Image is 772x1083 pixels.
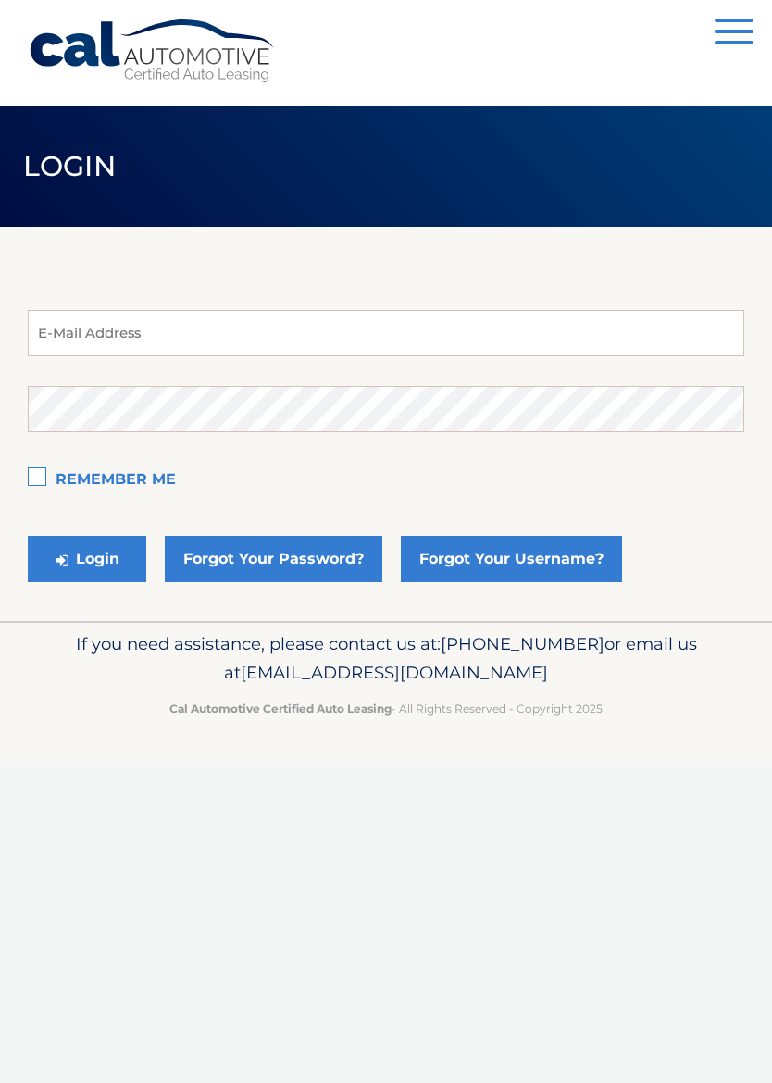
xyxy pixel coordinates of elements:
p: - All Rights Reserved - Copyright 2025 [28,699,744,718]
a: Forgot Your Password? [165,536,382,582]
span: [PHONE_NUMBER] [441,633,604,654]
span: Login [23,149,117,183]
input: E-Mail Address [28,310,744,356]
p: If you need assistance, please contact us at: or email us at [28,629,744,689]
button: Login [28,536,146,582]
a: Forgot Your Username? [401,536,622,582]
button: Menu [715,19,753,49]
label: Remember Me [28,462,744,499]
a: Cal Automotive [28,19,278,84]
span: [EMAIL_ADDRESS][DOMAIN_NAME] [241,662,548,683]
strong: Cal Automotive Certified Auto Leasing [169,702,392,716]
